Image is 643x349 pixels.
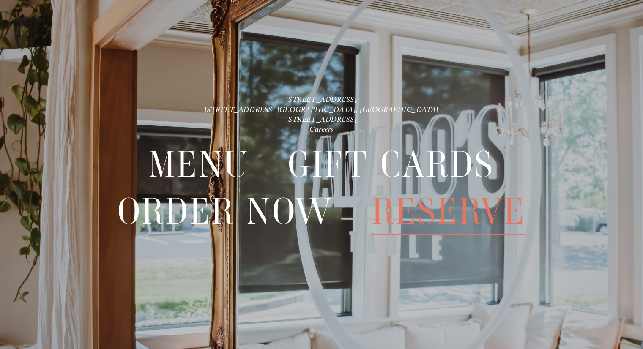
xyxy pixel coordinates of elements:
[286,115,357,124] a: [STREET_ADDRESS]
[149,141,249,188] a: Menu
[309,125,334,134] a: Careers
[288,141,494,188] a: Gift Cards
[118,188,334,234] a: Order Now
[205,105,439,114] a: [STREET_ADDRESS] [GEOGRAPHIC_DATA], [GEOGRAPHIC_DATA]
[286,95,357,104] a: [STREET_ADDRESS]
[372,188,525,234] a: Reserve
